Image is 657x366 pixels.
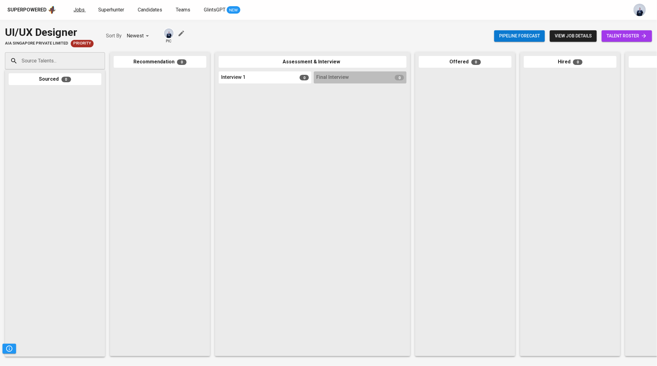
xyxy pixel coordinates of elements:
a: Superpoweredapp logo [7,5,56,15]
a: Jobs [74,6,86,14]
div: pic [163,28,174,44]
button: Pipeline Triggers [2,344,16,354]
p: Sort By [106,32,122,40]
img: annisa@glints.com [164,28,174,38]
div: Assessment & Interview [219,56,406,68]
span: 0 [573,59,583,65]
span: view job details [555,32,592,40]
span: AIA Singapore Private Limited [5,40,68,46]
span: Teams [176,7,190,13]
div: Recommendation [114,56,206,68]
button: view job details [550,30,597,42]
span: Candidates [138,7,162,13]
span: talent roster [607,32,647,40]
div: Offered [419,56,512,68]
div: Newest [127,30,151,42]
span: 0 [471,59,481,65]
span: NEW [227,7,240,13]
span: Final Interview [316,74,349,81]
span: 0 [300,75,309,80]
span: Pipeline forecast [499,32,540,40]
span: Interview 1 [221,74,246,81]
span: 0 [395,75,404,80]
div: New Job received from Demand Team [71,40,94,47]
a: talent roster [602,30,652,42]
div: Sourced [9,73,101,85]
button: Open [102,60,103,62]
div: UI/UX Designer [5,25,94,40]
span: Superhunter [98,7,124,13]
span: 0 [177,59,187,65]
img: annisa@glints.com [634,4,646,16]
span: Jobs [74,7,85,13]
button: Pipeline forecast [494,30,545,42]
div: Superpowered [7,6,47,14]
a: GlintsGPT NEW [204,6,240,14]
img: app logo [48,5,56,15]
div: Hired [524,56,617,68]
a: Teams [176,6,192,14]
span: Priority [71,40,94,46]
p: Newest [127,32,144,40]
span: 0 [61,77,71,82]
span: GlintsGPT [204,7,225,13]
a: Candidates [138,6,163,14]
a: Superhunter [98,6,125,14]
